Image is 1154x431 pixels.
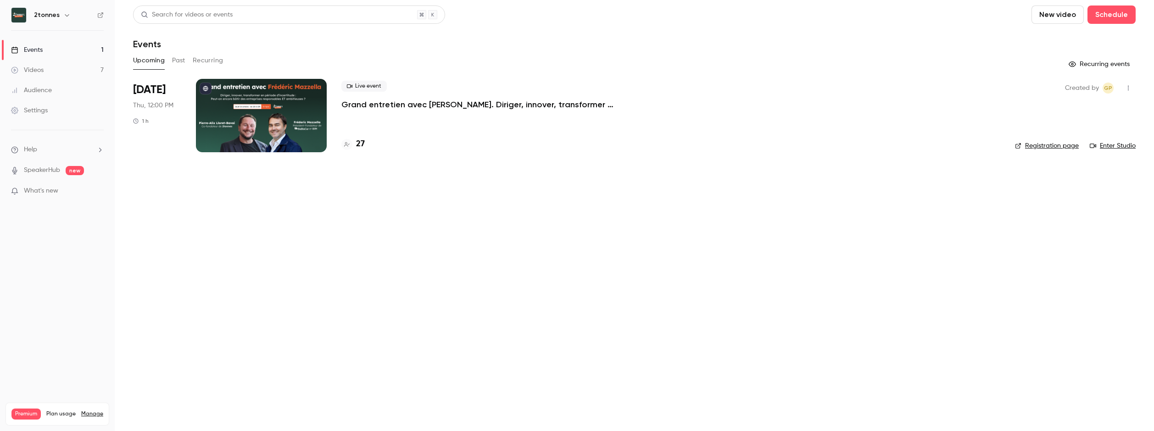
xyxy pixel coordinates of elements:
div: Events [11,45,43,55]
div: Audience [11,86,52,95]
span: Premium [11,409,41,420]
li: help-dropdown-opener [11,145,104,155]
h4: 27 [356,138,365,150]
h6: 2tonnes [34,11,60,20]
button: Upcoming [133,53,165,68]
button: Schedule [1087,6,1136,24]
img: 2tonnes [11,8,26,22]
button: Recurring events [1065,57,1136,72]
button: Recurring [193,53,223,68]
span: Live event [341,81,387,92]
button: Past [172,53,185,68]
span: new [66,166,84,175]
span: Help [24,145,37,155]
div: Oct 16 Thu, 12:00 PM (Europe/Paris) [133,79,181,152]
a: SpeakerHub [24,166,60,175]
div: Settings [11,106,48,115]
a: Enter Studio [1090,141,1136,150]
span: [DATE] [133,83,166,97]
div: Search for videos or events [141,10,233,20]
button: New video [1031,6,1084,24]
a: 27 [341,138,365,150]
span: Created by [1065,83,1099,94]
a: Manage [81,410,103,418]
h1: Events [133,39,161,50]
span: Plan usage [46,410,76,418]
a: Grand entretien avec [PERSON_NAME]. Diriger, innover, transformer en période d’incertitude : peut... [341,99,617,110]
span: What's new [24,186,58,196]
span: GP [1104,83,1112,94]
div: 1 h [133,117,149,125]
span: Gabrielle Piot [1103,83,1114,94]
div: Videos [11,66,44,75]
iframe: Noticeable Trigger [93,187,104,195]
a: Registration page [1015,141,1079,150]
span: Thu, 12:00 PM [133,101,173,110]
